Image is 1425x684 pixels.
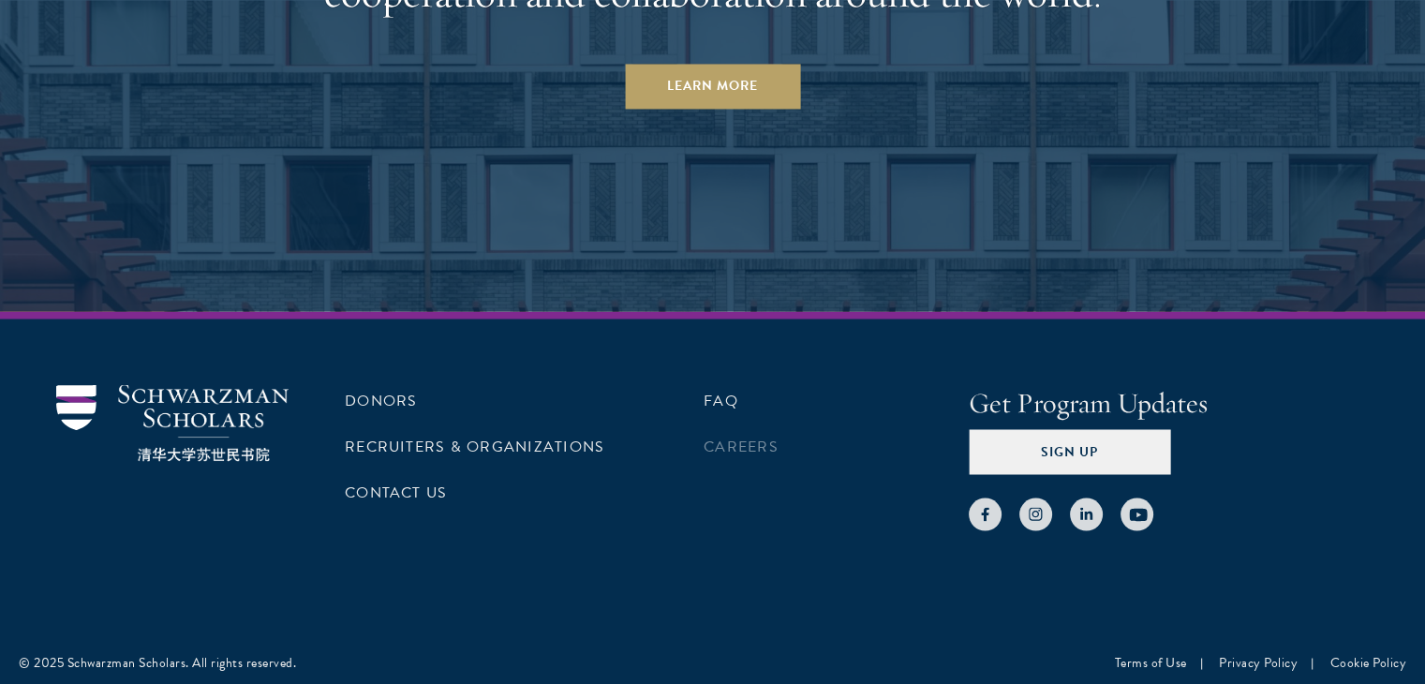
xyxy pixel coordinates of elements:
a: Cookie Policy [1330,652,1407,672]
h4: Get Program Updates [969,384,1369,422]
a: FAQ [704,389,738,411]
a: Contact Us [345,481,447,503]
a: Privacy Policy [1219,652,1298,672]
img: Schwarzman Scholars [56,384,289,462]
a: Donors [345,389,417,411]
a: Terms of Use [1115,652,1187,672]
a: Recruiters & Organizations [345,435,604,457]
button: Sign Up [969,429,1170,474]
a: Learn More [625,64,800,109]
div: © 2025 Schwarzman Scholars. All rights reserved. [19,652,296,672]
a: Careers [704,435,779,457]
